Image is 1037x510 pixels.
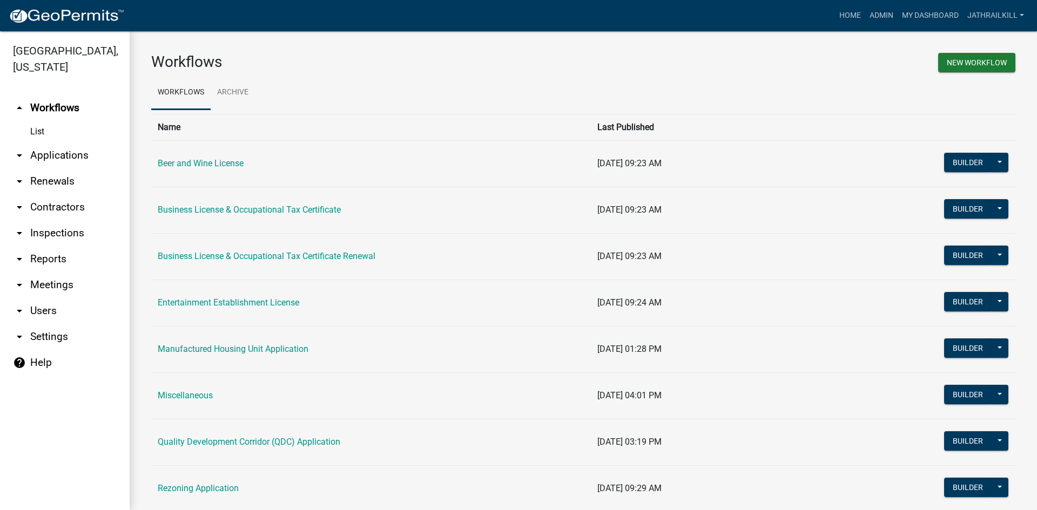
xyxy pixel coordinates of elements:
span: [DATE] 09:23 AM [597,251,662,261]
a: Business License & Occupational Tax Certificate [158,205,341,215]
button: Builder [944,153,992,172]
a: Business License & Occupational Tax Certificate Renewal [158,251,375,261]
a: Archive [211,76,255,110]
i: arrow_drop_down [13,227,26,240]
span: [DATE] 01:28 PM [597,344,662,354]
i: arrow_drop_down [13,304,26,317]
a: Rezoning Application [158,483,239,493]
button: New Workflow [938,53,1015,72]
button: Builder [944,292,992,311]
span: [DATE] 09:23 AM [597,205,662,215]
button: Builder [944,246,992,265]
a: Quality Development Corridor (QDC) Application [158,437,340,447]
i: arrow_drop_down [13,201,26,214]
button: Builder [944,431,992,451]
a: My Dashboard [898,5,963,26]
button: Builder [944,385,992,404]
i: arrow_drop_down [13,175,26,188]
button: Builder [944,338,992,358]
a: Beer and Wine License [158,158,244,168]
a: Miscellaneous [158,390,213,400]
h3: Workflows [151,53,575,71]
a: Home [835,5,865,26]
a: Admin [865,5,898,26]
span: [DATE] 03:19 PM [597,437,662,447]
a: Manufactured Housing Unit Application [158,344,308,354]
a: Jathrailkill [963,5,1028,26]
i: arrow_drop_up [13,101,26,114]
a: Workflows [151,76,211,110]
span: [DATE] 09:23 AM [597,158,662,168]
th: Last Published [591,114,866,140]
span: [DATE] 09:24 AM [597,297,662,308]
a: Entertainment Establishment License [158,297,299,308]
button: Builder [944,478,992,497]
i: arrow_drop_down [13,149,26,162]
i: arrow_drop_down [13,253,26,266]
i: help [13,356,26,369]
i: arrow_drop_down [13,278,26,291]
button: Builder [944,199,992,219]
th: Name [151,114,591,140]
span: [DATE] 04:01 PM [597,390,662,400]
span: [DATE] 09:29 AM [597,483,662,493]
i: arrow_drop_down [13,330,26,343]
